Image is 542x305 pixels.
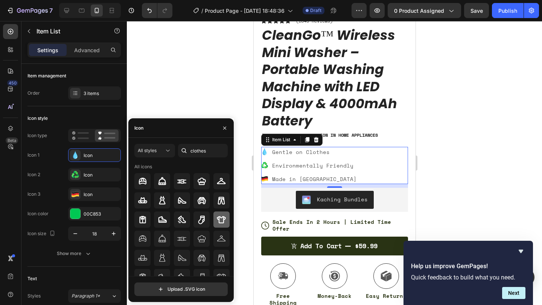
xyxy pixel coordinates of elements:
[84,211,119,217] div: 00C853
[49,6,53,15] p: 7
[138,148,157,153] span: All styles
[57,250,92,257] div: Show more
[68,289,121,303] button: Paragraph 1*
[8,110,154,118] div: Rich Text Editor. Editing area: main
[394,7,444,15] span: 0 product assigned
[27,90,40,97] div: Order
[3,3,56,18] button: 7
[502,287,525,299] button: Next question
[60,272,102,278] p: Money-Back
[84,172,119,178] div: Icon
[18,127,103,135] p: Gentle on Clothes
[74,46,100,54] p: Advanced
[142,3,172,18] div: Undo/Redo
[178,144,228,157] input: Search icon
[8,216,154,234] button: Add to cart
[48,174,57,183] img: KachingBundles.png
[27,152,40,159] div: Icon 1
[8,5,154,109] h1: CleanGo™ Wireless Mini Washer – Portable Washing Machine with LED Display & 4000mAh Battery
[8,111,154,117] p: The 2024 Rated Innovation in Home Appliances
[84,90,119,97] div: 3 items
[42,170,120,188] button: Kaching Bundles
[157,285,205,293] div: Upload .SVG icon
[498,7,517,15] div: Publish
[7,80,18,86] div: 450
[17,126,104,136] div: Rich Text Editor. Editing area: main
[134,282,228,296] button: Upload .SVG icon
[63,174,114,182] div: Kaching Bundles
[134,163,152,170] div: All icons
[27,132,47,139] div: Icon type
[492,3,524,18] button: Publish
[17,153,104,163] div: Rich Text Editor. Editing area: main
[27,171,40,178] div: Icon 2
[84,152,119,159] div: Icon
[254,21,416,305] iframe: Design area
[27,191,40,198] div: Icon 3
[388,3,461,18] button: 0 product assigned
[470,8,483,14] span: Save
[18,154,103,162] p: Made in [GEOGRAPHIC_DATA]
[17,139,104,149] div: Rich Text Editor. Editing area: main
[134,144,175,157] button: All styles
[411,274,525,281] p: Quick feedback to build what you need.
[19,198,154,211] p: Sale Ends In 2 Hours | Limited Time Offer
[27,229,57,239] div: Icon size
[111,272,154,278] p: Easy Returns
[27,247,121,260] button: Show more
[27,115,48,122] div: Icon style
[6,137,18,143] div: Beta
[37,46,58,54] p: Settings
[27,293,41,299] div: Styles
[27,275,37,282] div: Text
[37,27,100,36] p: Item List
[18,140,103,148] p: Environmentally Friendly
[310,7,321,14] span: Draft
[84,191,119,198] div: Icon
[100,220,125,230] div: $59.99
[27,72,66,79] div: Item management
[464,3,489,18] button: Save
[516,247,525,256] button: Hide survey
[134,125,143,131] div: Icon
[205,7,285,15] span: Product Page - [DATE] 18:48:36
[27,210,49,217] div: Icon color
[411,247,525,299] div: Help us improve GemPages!
[411,262,525,271] h2: Help us improve GemPages!
[72,293,100,299] span: Paragraph 1*
[201,7,203,15] span: /
[17,115,38,122] div: Item List
[47,221,88,229] div: Add to cart
[8,272,50,285] p: Free Shipping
